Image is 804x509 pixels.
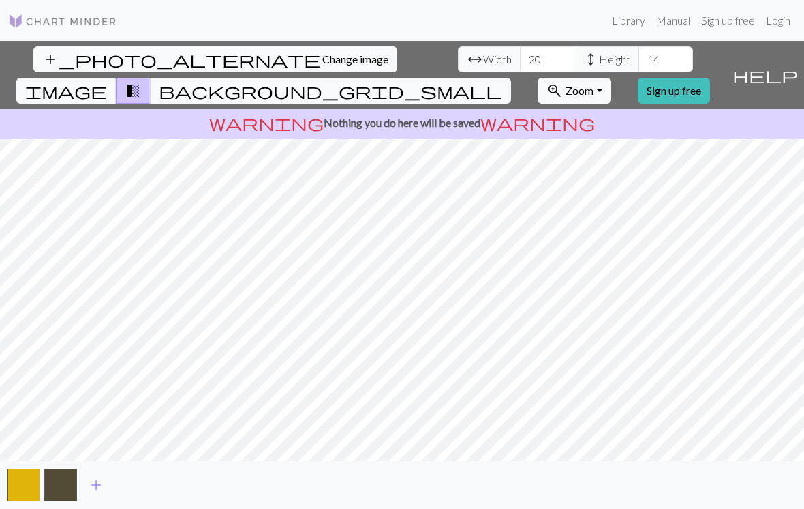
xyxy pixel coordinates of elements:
[696,7,760,34] a: Sign up free
[480,113,595,132] span: warning
[25,81,107,100] span: image
[599,51,630,68] span: Height
[8,13,117,29] img: Logo
[583,50,599,69] span: height
[566,84,593,97] span: Zoom
[79,472,113,498] button: Add color
[606,7,651,34] a: Library
[638,78,710,104] a: Sign up free
[651,7,696,34] a: Manual
[546,81,563,100] span: zoom_in
[88,476,104,495] span: add
[467,50,483,69] span: arrow_range
[726,41,804,109] button: Help
[33,46,397,72] button: Change image
[125,81,141,100] span: transition_fade
[322,53,388,66] span: Change image
[732,66,798,85] span: help
[538,78,610,104] button: Zoom
[159,81,502,100] span: background_grid_small
[483,51,512,68] span: Width
[5,115,799,131] p: Nothing you do here will be saved
[209,113,324,132] span: warning
[42,50,320,69] span: add_photo_alternate
[760,7,796,34] a: Login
